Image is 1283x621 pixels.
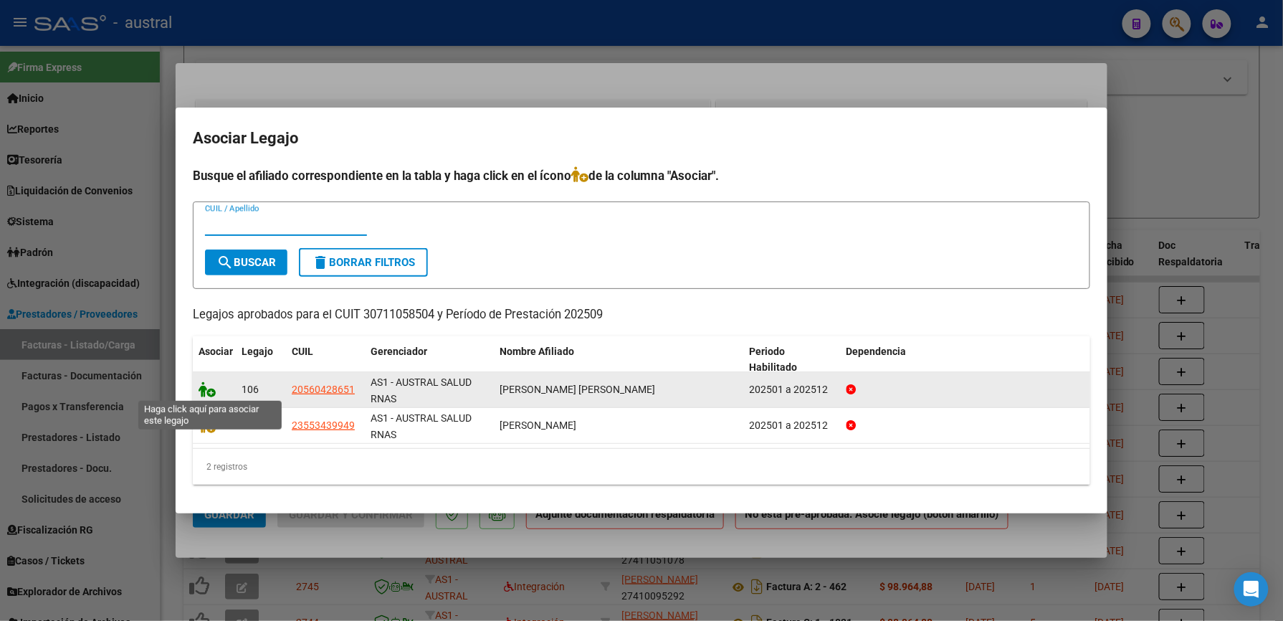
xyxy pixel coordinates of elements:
[846,346,907,357] span: Dependencia
[371,376,472,404] span: AS1 - AUSTRAL SALUD RNAS
[500,346,574,357] span: Nombre Afiliado
[500,419,576,431] span: BAYUGAR MILO
[750,381,835,398] div: 202501 a 202512
[193,449,1090,485] div: 2 registros
[242,346,273,357] span: Legajo
[371,346,427,357] span: Gerenciador
[242,419,253,431] span: 89
[193,306,1090,324] p: Legajos aprobados para el CUIT 30711058504 y Período de Prestación 202509
[841,336,1091,384] datatable-header-cell: Dependencia
[312,254,329,271] mat-icon: delete
[371,412,472,440] span: AS1 - AUSTRAL SALUD RNAS
[1234,572,1269,607] div: Open Intercom Messenger
[744,336,841,384] datatable-header-cell: Periodo Habilitado
[199,346,233,357] span: Asociar
[216,256,276,269] span: Buscar
[494,336,744,384] datatable-header-cell: Nombre Afiliado
[292,419,355,431] span: 23553439949
[193,125,1090,152] h2: Asociar Legajo
[312,256,415,269] span: Borrar Filtros
[750,346,798,374] span: Periodo Habilitado
[365,336,494,384] datatable-header-cell: Gerenciador
[292,346,313,357] span: CUIL
[299,248,428,277] button: Borrar Filtros
[216,254,234,271] mat-icon: search
[193,336,236,384] datatable-header-cell: Asociar
[242,384,259,395] span: 106
[500,384,655,395] span: SCHAAF JUAN DIEGO
[193,166,1090,185] h4: Busque el afiliado correspondiente en la tabla y haga click en el ícono de la columna "Asociar".
[750,417,835,434] div: 202501 a 202512
[286,336,365,384] datatable-header-cell: CUIL
[236,336,286,384] datatable-header-cell: Legajo
[205,250,287,275] button: Buscar
[292,384,355,395] span: 20560428651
